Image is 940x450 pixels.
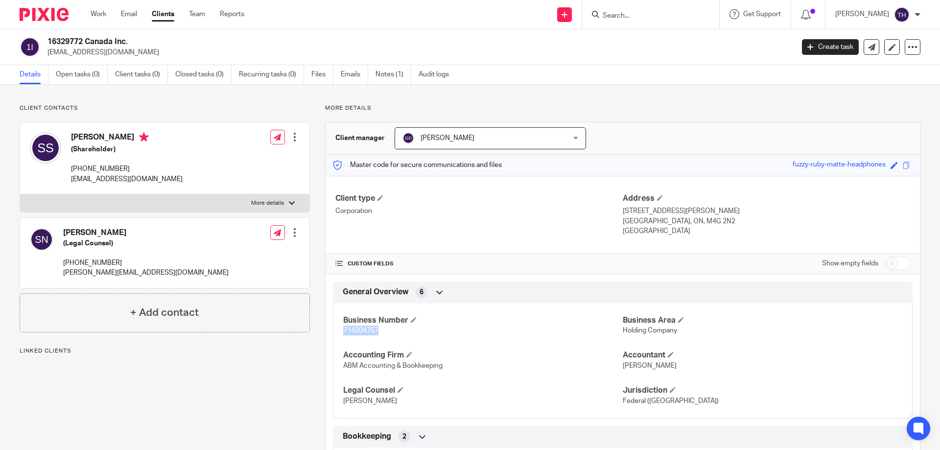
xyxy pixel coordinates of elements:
div: fuzzy-ruby-matte-headphones [793,160,886,171]
h4: Business Number [343,315,623,326]
a: Notes (1) [376,65,411,84]
span: Get Support [743,11,781,18]
p: Corporation [335,206,623,216]
p: Master code for secure communications and files [333,160,502,170]
span: 6 [420,287,423,297]
span: 714204757 [343,327,378,334]
a: Open tasks (0) [56,65,108,84]
h4: + Add contact [130,305,199,320]
a: Details [20,65,48,84]
p: More details [325,104,920,112]
p: Linked clients [20,347,310,355]
h4: Legal Counsel [343,385,623,396]
img: svg%3E [30,132,61,164]
img: Pixie [20,8,69,21]
a: Work [91,9,106,19]
p: [EMAIL_ADDRESS][DOMAIN_NAME] [71,174,183,184]
span: ABM Accounting & Bookkeeping [343,362,443,369]
a: Audit logs [419,65,456,84]
h4: Accountant [623,350,902,360]
h4: Client type [335,193,623,204]
a: Create task [802,39,859,55]
a: Clients [152,9,174,19]
h4: Business Area [623,315,902,326]
h4: Address [623,193,910,204]
a: Closed tasks (0) [175,65,232,84]
span: [PERSON_NAME] [343,398,397,404]
span: Federal ([GEOGRAPHIC_DATA]) [623,398,719,404]
a: Reports [220,9,244,19]
a: Email [121,9,137,19]
p: Client contacts [20,104,310,112]
a: Emails [341,65,368,84]
h4: [PERSON_NAME] [71,132,183,144]
h4: [PERSON_NAME] [63,228,229,238]
a: Client tasks (0) [115,65,168,84]
p: [EMAIL_ADDRESS][DOMAIN_NAME] [47,47,787,57]
i: Primary [139,132,149,142]
p: [STREET_ADDRESS][PERSON_NAME] [623,206,910,216]
span: 2 [402,432,406,442]
h3: Client manager [335,133,385,143]
p: [PHONE_NUMBER] [63,258,229,268]
img: svg%3E [894,7,910,23]
p: [PERSON_NAME] [835,9,889,19]
span: [PERSON_NAME] [623,362,677,369]
h2: 16329772 Canada Inc. [47,37,639,47]
a: Files [311,65,333,84]
span: [PERSON_NAME] [421,135,474,142]
p: [PHONE_NUMBER] [71,164,183,174]
p: [GEOGRAPHIC_DATA] [623,226,910,236]
p: More details [251,199,284,207]
p: [GEOGRAPHIC_DATA], ON, M4G 2N2 [623,216,910,226]
img: svg%3E [402,132,414,144]
span: Holding Company [623,327,677,334]
h5: (Shareholder) [71,144,183,154]
h4: CUSTOM FIELDS [335,260,623,268]
img: svg%3E [20,37,40,57]
span: General Overview [343,287,408,297]
span: Bookkeeping [343,431,391,442]
h5: (Legal Counsel) [63,238,229,248]
p: [PERSON_NAME][EMAIL_ADDRESS][DOMAIN_NAME] [63,268,229,278]
input: Search [602,12,690,21]
a: Team [189,9,205,19]
img: svg%3E [30,228,53,251]
h4: Jurisdiction [623,385,902,396]
h4: Accounting Firm [343,350,623,360]
label: Show empty fields [822,259,878,268]
a: Recurring tasks (0) [239,65,304,84]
